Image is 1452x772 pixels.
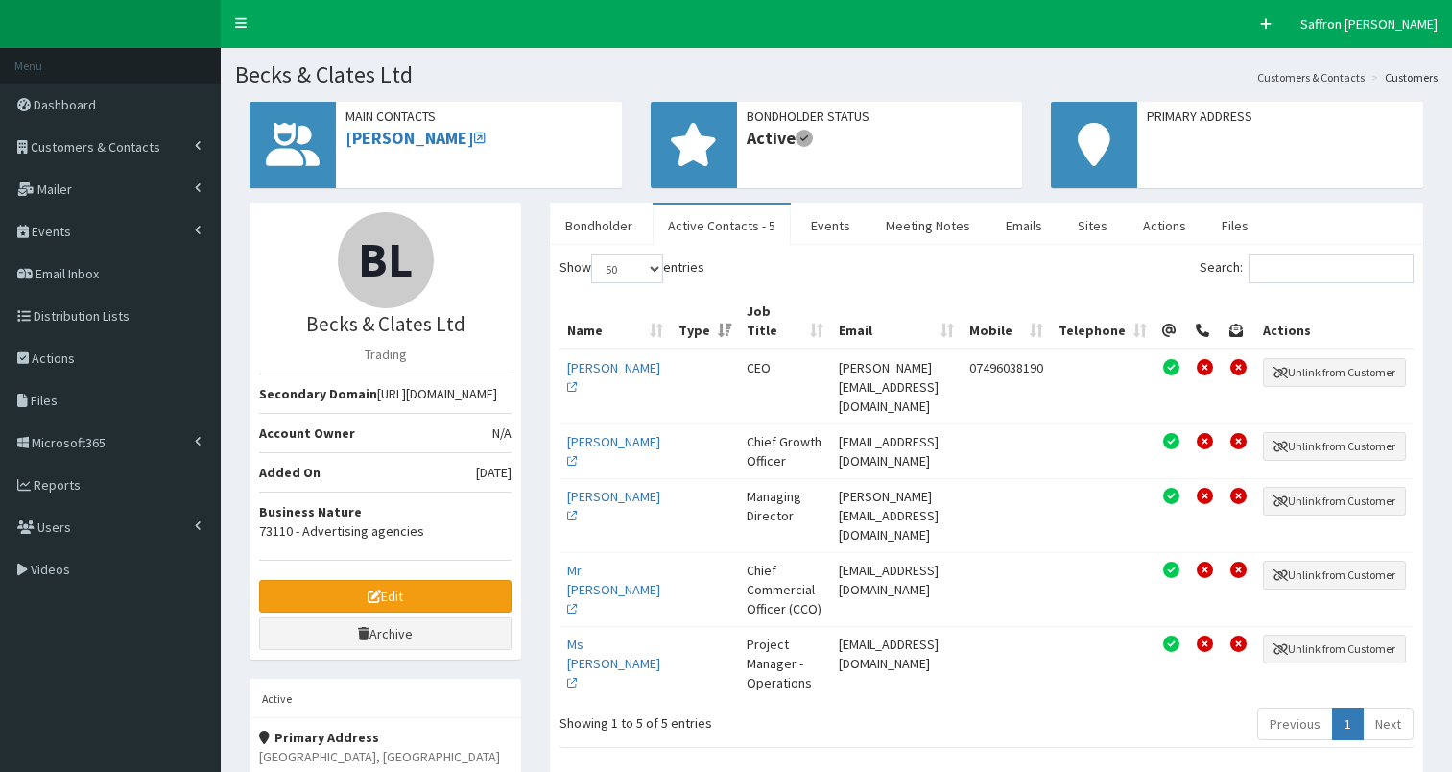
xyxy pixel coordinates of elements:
span: Main Contacts [345,107,612,126]
small: Active [262,691,292,706]
b: Secondary Domain [259,385,377,402]
button: Unlink from Customer [1263,432,1406,461]
td: Chief Growth Officer [739,423,831,478]
a: Meeting Notes [870,205,986,246]
b: Account Owner [259,424,355,442]
a: Events [796,205,866,246]
h1: Becks & Clates Ltd [235,62,1438,87]
span: Files [31,392,58,409]
a: [PERSON_NAME] [567,359,660,396]
p: [GEOGRAPHIC_DATA], [GEOGRAPHIC_DATA] [259,747,512,766]
span: Saffron [PERSON_NAME] [1300,15,1438,33]
p: 73110 - Advertising agencies [259,521,512,541]
th: Name: activate to sort column ascending [559,294,671,350]
span: Primary Address [1147,107,1414,126]
h3: Becks & Clates Ltd [259,313,512,335]
a: Edit [259,580,512,613]
a: Sites [1062,205,1123,246]
span: Bondholder Status [747,107,1013,126]
li: [URL][DOMAIN_NAME] [259,374,512,414]
span: Dashboard [34,96,96,113]
p: Trading [259,345,512,364]
span: [DATE] [476,463,512,482]
input: Search: [1249,254,1414,283]
td: Project Manager - Operations [739,626,831,700]
a: Ms [PERSON_NAME] [567,636,660,691]
span: Distribution Lists [34,307,130,325]
label: Show entries [559,254,704,283]
select: Showentries [591,254,663,283]
td: [EMAIL_ADDRESS][DOMAIN_NAME] [831,423,962,478]
button: Unlink from Customer [1263,635,1406,663]
th: Type: activate to sort column ascending [671,294,739,350]
th: Telephone: activate to sort column ascending [1051,294,1154,350]
a: Customers & Contacts [1257,69,1365,85]
td: [PERSON_NAME][EMAIL_ADDRESS][DOMAIN_NAME] [831,478,962,552]
b: Added On [259,464,321,481]
span: Mailer [37,181,72,198]
button: Unlink from Customer [1263,358,1406,387]
th: Telephone Permission [1188,294,1222,350]
a: Archive [259,617,512,650]
a: Actions [1128,205,1202,246]
td: 07496038190 [962,350,1051,423]
a: [PERSON_NAME] [345,127,486,149]
div: Showing 1 to 5 of 5 entries [559,706,901,733]
strong: Primary Address [259,729,379,746]
a: Previous [1257,708,1333,740]
span: Microsoft365 [32,434,106,451]
b: Business Nature [259,503,362,520]
th: Job Title: activate to sort column ascending [739,294,831,350]
td: [EMAIL_ADDRESS][DOMAIN_NAME] [831,552,962,626]
span: Active [747,126,1013,151]
th: Mobile: activate to sort column ascending [962,294,1051,350]
td: Managing Director [739,478,831,552]
td: CEO [739,350,831,423]
span: Reports [34,476,81,494]
span: Events [32,223,71,240]
a: Active Contacts - 5 [653,205,791,246]
th: Post Permission [1222,294,1255,350]
a: [PERSON_NAME] [567,433,660,470]
a: Files [1206,205,1264,246]
a: Bondholder [550,205,648,246]
span: Users [37,519,71,536]
th: Email Permission [1154,294,1188,350]
span: BL [358,229,413,290]
th: Email: activate to sort column ascending [831,294,962,350]
th: Actions [1255,294,1414,350]
a: Next [1363,708,1414,740]
span: Email Inbox [36,265,99,282]
td: [EMAIL_ADDRESS][DOMAIN_NAME] [831,626,962,700]
a: Mr [PERSON_NAME] [567,562,660,617]
button: Unlink from Customer [1263,487,1406,516]
button: Unlink from Customer [1263,561,1406,590]
a: Emails [990,205,1058,246]
td: [PERSON_NAME][EMAIL_ADDRESS][DOMAIN_NAME] [831,350,962,423]
label: Search: [1200,254,1414,283]
span: Videos [31,561,70,578]
span: Actions [32,350,75,367]
span: Customers & Contacts [31,138,160,156]
a: [PERSON_NAME] [567,488,660,524]
a: 1 [1332,708,1364,740]
span: N/A [492,423,512,443]
td: Chief Commercial Officer (CCO) [739,552,831,626]
li: Customers [1367,69,1438,85]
